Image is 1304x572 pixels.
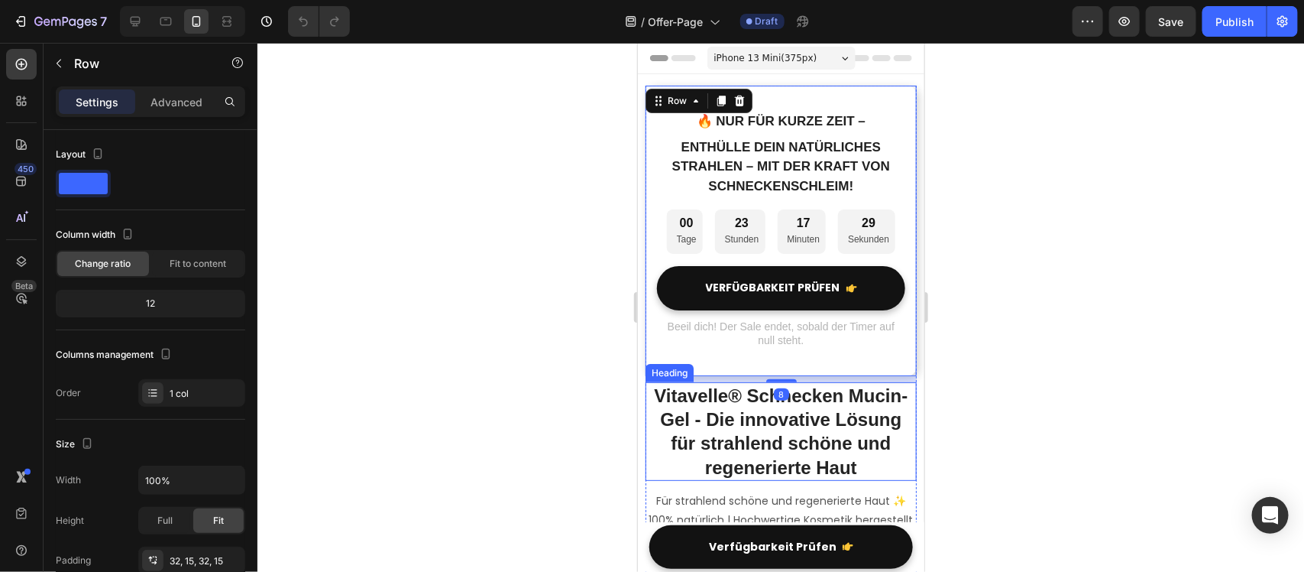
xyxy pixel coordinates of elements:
[638,43,924,572] iframe: Design area
[59,293,242,314] div: 12
[1202,6,1267,37] button: Publish
[1159,15,1184,28] span: Save
[1252,497,1289,534] div: Open Intercom Messenger
[288,6,350,37] div: Undo/Redo
[56,554,91,567] div: Padding
[170,554,241,568] div: 32, 15, 32, 15
[1146,6,1196,37] button: Save
[76,94,118,110] p: Settings
[150,94,202,110] p: Advanced
[56,225,137,245] div: Column width
[56,514,84,528] div: Height
[11,280,37,292] div: Beta
[56,386,81,400] div: Order
[56,473,81,487] div: Width
[56,345,175,366] div: Columns management
[6,6,114,37] button: 7
[56,145,107,165] div: Layout
[1215,14,1254,30] div: Publish
[56,434,96,455] div: Size
[139,466,244,494] input: Auto
[76,257,131,271] span: Change ratio
[15,163,37,175] div: 450
[642,14,646,30] span: /
[649,14,704,30] span: Offer-Page
[756,15,778,28] span: Draft
[213,514,224,528] span: Fit
[100,12,107,31] p: 7
[170,257,226,271] span: Fit to content
[74,54,204,73] p: Row
[157,514,173,528] span: Full
[170,387,241,401] div: 1 col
